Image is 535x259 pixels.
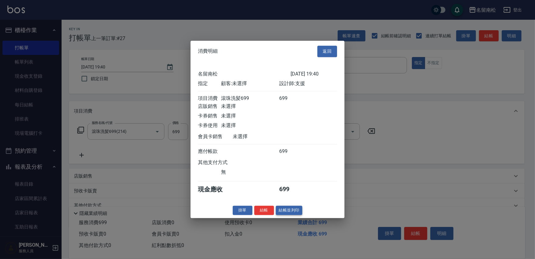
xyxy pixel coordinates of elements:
div: [DATE] 19:40 [291,71,337,77]
div: 顧客: 未選擇 [221,80,279,87]
div: 699 [279,148,302,155]
button: 返回 [317,46,337,57]
button: 結帳並列印 [276,206,303,215]
div: 無 [221,169,279,175]
div: 未選擇 [221,103,279,110]
div: 現金應收 [198,185,233,194]
button: 掛單 [233,206,252,215]
div: 卡券使用 [198,122,221,129]
div: 卡券銷售 [198,113,221,119]
div: 未選擇 [221,113,279,119]
div: 未選擇 [221,122,279,129]
div: 名留南松 [198,71,291,77]
div: 其他支付方式 [198,159,244,166]
div: 指定 [198,80,221,87]
div: 699 [279,95,302,102]
div: 未選擇 [233,134,291,140]
div: 會員卡銷售 [198,134,233,140]
button: 結帳 [254,206,274,215]
div: 應付帳款 [198,148,221,155]
div: 滾珠洗髪699 [221,95,279,102]
span: 消費明細 [198,48,218,55]
div: 設計師: 支援 [279,80,337,87]
div: 項目消費 [198,95,221,102]
div: 699 [279,185,302,194]
div: 店販銷售 [198,103,221,110]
